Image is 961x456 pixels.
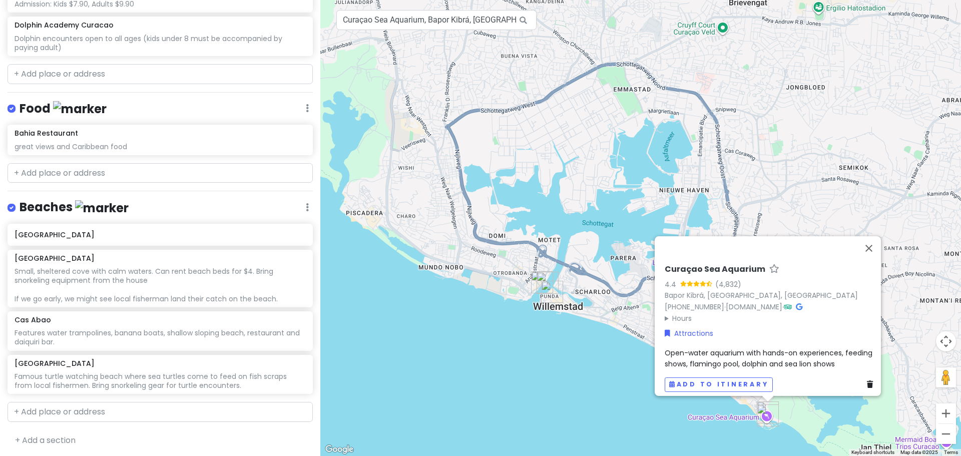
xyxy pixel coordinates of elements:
div: Curaçao Sign [541,281,563,303]
div: Dolphin encounters open to all ages (kids under 8 must be accompanied by paying adult) [15,34,305,52]
a: Delete place [867,379,877,390]
input: + Add place or address [8,64,313,84]
img: marker [53,101,107,117]
div: · · [665,264,877,324]
a: Bapor Kibrá, [GEOGRAPHIC_DATA], [GEOGRAPHIC_DATA] [665,290,858,300]
h6: Bahia Restaurant [15,129,78,138]
a: [DOMAIN_NAME] [726,302,782,312]
i: Google Maps [796,303,802,310]
h6: [GEOGRAPHIC_DATA] [15,230,305,239]
div: Small, sheltered cove with calm waters. Can rent beach beds for $4. Bring snorkeling equipment fr... [15,267,305,303]
a: [PHONE_NUMBER] [665,302,724,312]
div: Queen Emma Bridge [531,271,553,293]
span: Map data ©2025 [900,449,938,455]
h6: Dolphin Academy Curacao [15,21,114,30]
div: Dolphin Academy Curacao [757,404,779,426]
button: Keyboard shortcuts [851,449,894,456]
input: Search a place [336,10,537,30]
div: (4,832) [715,278,741,289]
a: Open this area in Google Maps (opens a new window) [323,443,356,456]
a: Terms (opens in new tab) [944,449,958,455]
button: Zoom out [936,424,956,444]
i: Tripadvisor [784,303,792,310]
input: + Add place or address [8,402,313,422]
h6: Cas Abao [15,315,51,324]
img: marker [75,200,129,216]
div: 4.4 [665,278,680,289]
h6: [GEOGRAPHIC_DATA] [15,254,95,263]
h6: [GEOGRAPHIC_DATA] [15,359,95,368]
div: great views and Caribbean food [15,142,305,151]
h4: Beaches [20,199,129,216]
button: Map camera controls [936,331,956,351]
div: Handelskade [537,272,559,294]
button: Close [857,236,881,260]
div: Curaçao Sea Aquarium [757,401,779,423]
a: Attractions [665,328,713,339]
div: Famous turtle watching beach where sea turtles come to feed on fish scraps from local fishermen. ... [15,372,305,390]
a: Star place [769,264,779,275]
button: Drag Pegman onto the map to open Street View [936,367,956,387]
div: Features water trampolines, banana boats, shallow sloping beach, restaurant and daiquiri bar. [15,328,305,346]
button: Zoom in [936,403,956,423]
h4: Food [20,101,107,117]
img: Google [323,443,356,456]
summary: Hours [665,312,877,323]
input: + Add place or address [8,163,313,183]
button: Add to itinerary [665,377,773,392]
span: Open-water aquarium with hands-on experiences, feeding shows, flamingo pool, dolphin and sea lion... [665,347,874,368]
a: + Add a section [15,434,76,446]
h6: Curaçao Sea Aquarium [665,264,765,275]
